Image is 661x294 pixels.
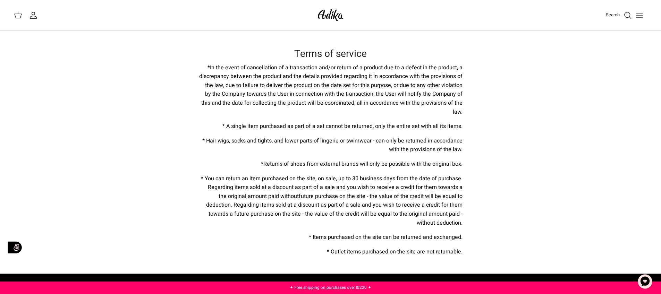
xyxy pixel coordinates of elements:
font: * A single item purchased as part of a set cannot be returned, only the entire set with all its i... [222,122,463,130]
img: accessibility_icon02.svg [5,238,24,257]
a: ✦ Free shipping on purchases over ₪220 ✦ [290,284,371,291]
button: Chat [635,271,655,292]
font: * Hair wigs, socks and tights, and lower parts of lingerie or swimwear - can only be returned in ... [202,137,463,154]
font: the original amount paid without deduction. Regarding items sold at a discount as part of a sale ... [206,192,463,227]
button: Toggle menu [632,8,647,23]
font: Search [606,11,620,18]
font: Terms of service [294,47,367,61]
font: * You can return an item purchased on the site, on sale, up to 30 business days from the date of ... [201,174,463,200]
font: *Returns of shoes from external brands will only be possible with the original box. [261,160,463,168]
img: Adika IL [316,7,345,23]
font: *In the event of cancellation of a transaction and/or return of a product due to a defect in the ... [199,63,463,116]
a: My account [29,11,40,19]
a: Search [606,11,632,19]
font: * Outlet items purchased on the site are not returnable. [327,248,463,256]
font: * Items purchased on the site can be returned and exchanged. [309,233,463,241]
